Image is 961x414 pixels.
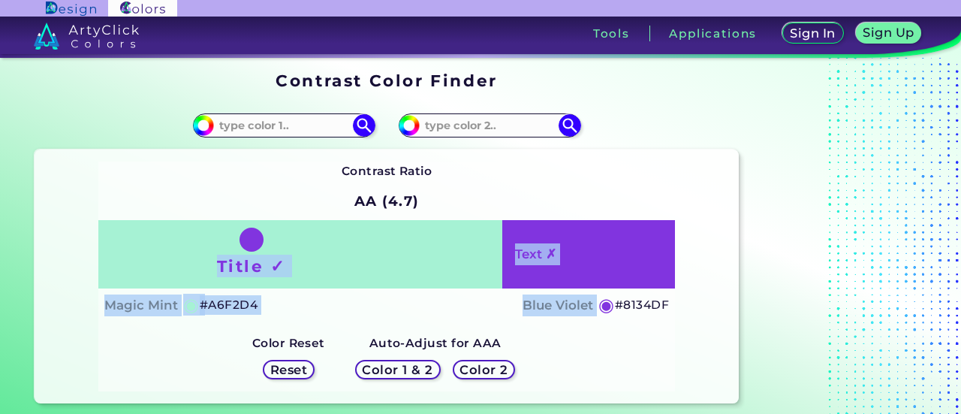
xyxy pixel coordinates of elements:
img: logo_artyclick_colors_white.svg [34,23,140,50]
h5: Sign In [792,28,833,39]
h5: Sign Up [866,27,912,38]
h5: Reset [272,364,306,375]
strong: Auto-Adjust for AAA [369,336,502,350]
h4: Text ✗ [515,243,556,265]
a: Sign Up [859,24,918,43]
input: type color 2.. [420,115,559,135]
h3: Tools [593,28,630,39]
h5: Color 2 [462,364,505,375]
img: icon search [559,114,581,137]
h5: #A6F2D4 [200,295,258,315]
h5: Color 1 & 2 [366,364,429,375]
img: icon search [353,114,375,137]
strong: Color Reset [252,336,325,350]
h4: Magic Mint [104,295,178,316]
strong: Contrast Ratio [342,164,432,178]
h3: Applications [669,28,757,39]
h5: ◉ [183,296,200,314]
h1: Contrast Color Finder [276,69,497,92]
h2: AA (4.7) [348,185,426,218]
h5: #8134DF [615,295,669,315]
h4: Blue Violet [523,295,593,316]
h5: ◉ [598,296,615,314]
a: Sign In [785,24,841,43]
h1: Title ✓ [217,255,286,277]
iframe: Advertisement [745,66,932,410]
img: ArtyClick Design logo [46,2,96,16]
input: type color 1.. [214,115,354,135]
